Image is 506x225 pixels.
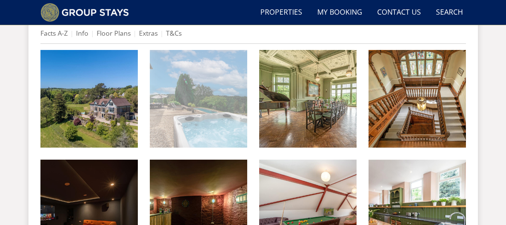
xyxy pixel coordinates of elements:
img: Group Stays [40,3,129,22]
a: Floor Plans [97,29,131,38]
a: My Booking [314,4,365,21]
a: T&Cs [166,29,182,38]
a: Facts A-Z [40,29,68,38]
a: Extras [139,29,158,38]
a: Info [76,29,88,38]
img: Wonham House - Book this beautiful country house for family holidays and celebrations [40,50,138,148]
img: Kennard Hall - The elegant dining room has views over the beautiful Exe valley [259,50,357,148]
img: Kennard Hall - The magnificent carved oak staircase [369,50,466,148]
img: Kennard Hall - Unwind in the hot tub on the terrace [150,50,247,148]
a: Properties [257,4,305,21]
a: Contact Us [374,4,424,21]
a: Search [433,4,466,21]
